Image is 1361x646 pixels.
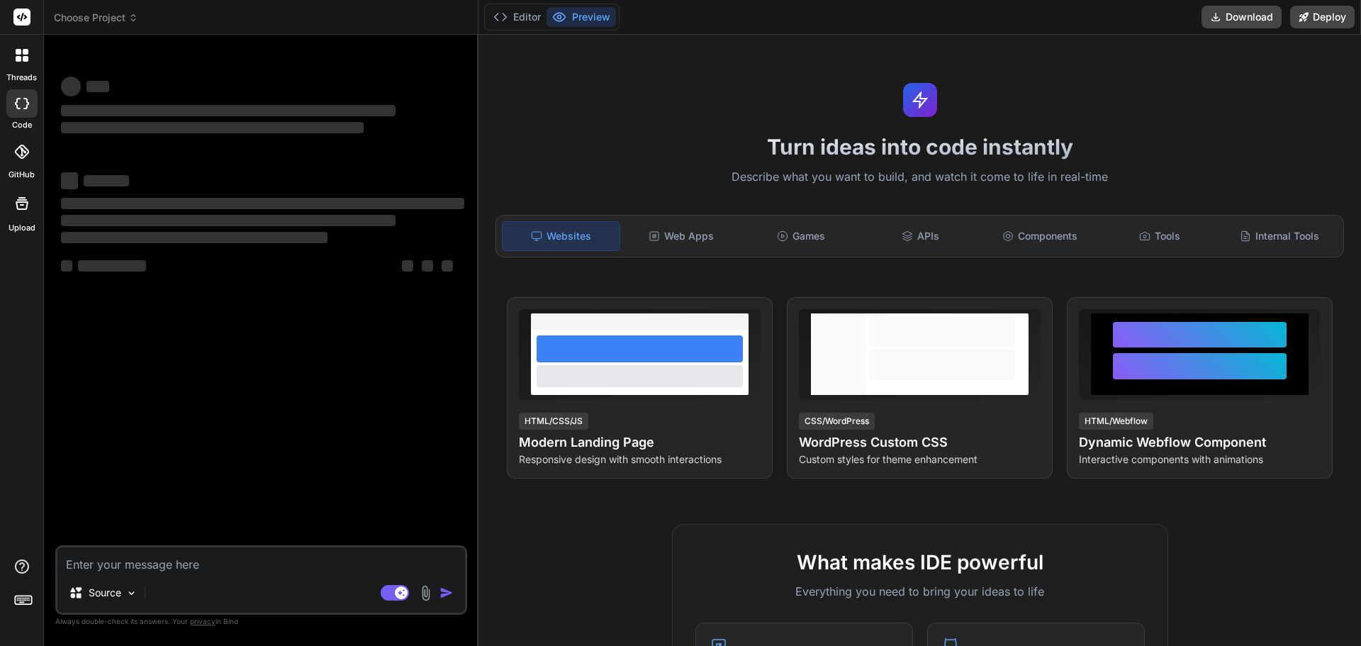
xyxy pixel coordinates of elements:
[61,77,81,96] span: ‌
[547,7,616,27] button: Preview
[439,586,454,600] img: icon
[1102,221,1219,251] div: Tools
[55,615,467,628] p: Always double-check its answers. Your in Bind
[488,7,547,27] button: Editor
[799,413,875,430] div: CSS/WordPress
[61,260,72,272] span: ‌
[190,617,215,625] span: privacy
[61,215,396,226] span: ‌
[623,221,740,251] div: Web Apps
[982,221,1099,251] div: Components
[487,134,1352,160] h1: Turn ideas into code instantly
[84,175,129,186] span: ‌
[9,222,35,234] label: Upload
[1221,221,1338,251] div: Internal Tools
[86,81,109,92] span: ‌
[519,452,761,467] p: Responsive design with smooth interactions
[799,433,1041,452] h4: WordPress Custom CSS
[442,260,453,272] span: ‌
[422,260,433,272] span: ‌
[9,169,35,181] label: GitHub
[125,587,138,599] img: Pick Models
[402,260,413,272] span: ‌
[1079,413,1153,430] div: HTML/Webflow
[61,105,396,116] span: ‌
[487,168,1352,186] p: Describe what you want to build, and watch it come to life in real-time
[78,260,146,272] span: ‌
[12,119,32,131] label: code
[862,221,979,251] div: APIs
[6,72,37,84] label: threads
[61,232,327,243] span: ‌
[1079,433,1321,452] h4: Dynamic Webflow Component
[1290,6,1355,28] button: Deploy
[519,413,588,430] div: HTML/CSS/JS
[743,221,860,251] div: Games
[418,585,434,601] img: attachment
[1202,6,1282,28] button: Download
[799,452,1041,467] p: Custom styles for theme enhancement
[89,586,121,600] p: Source
[61,172,78,189] span: ‌
[502,221,620,251] div: Websites
[61,122,364,133] span: ‌
[61,198,464,209] span: ‌
[695,583,1145,600] p: Everything you need to bring your ideas to life
[519,433,761,452] h4: Modern Landing Page
[1079,452,1321,467] p: Interactive components with animations
[54,11,138,25] span: Choose Project
[695,547,1145,577] h2: What makes IDE powerful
